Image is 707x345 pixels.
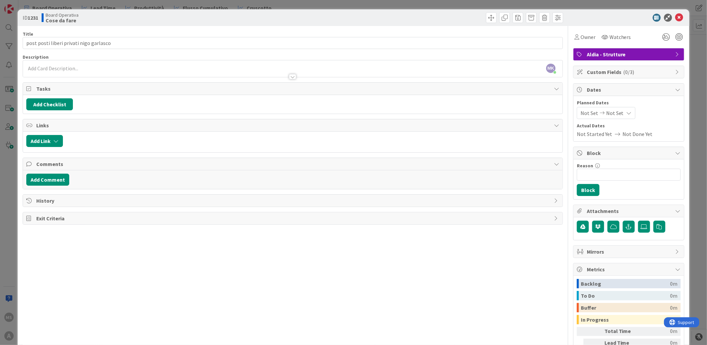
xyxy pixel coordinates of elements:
button: Block [577,184,599,196]
b: 1231 [28,14,38,21]
span: Board Operativa [46,12,79,18]
span: Links [36,121,551,129]
span: Not Done Yet [623,130,653,138]
span: ( 0/3 ) [623,69,634,75]
span: ID [23,14,38,22]
span: MK [546,64,556,73]
button: Add Link [26,135,63,147]
span: Custom Fields [587,68,672,76]
div: 0m [644,327,678,336]
span: Not Set [606,109,624,117]
div: 0m [670,279,678,288]
span: Dates [587,86,672,94]
span: Aldia - Strutture [587,50,672,58]
div: 0m [670,291,678,300]
label: Title [23,31,33,37]
b: Cose da fare [46,18,79,23]
span: Not Set [581,109,598,117]
span: Planned Dates [577,99,681,106]
div: Buffer [581,303,670,312]
span: Exit Criteria [36,214,551,222]
div: In Progress [581,315,670,324]
div: 0m [670,303,678,312]
button: Add Checklist [26,98,73,110]
div: To Do [581,291,670,300]
span: Support [14,1,30,9]
input: type card name here... [23,37,563,49]
span: Watchers [609,33,631,41]
span: History [36,197,551,205]
div: Total Time [604,327,641,336]
span: Tasks [36,85,551,93]
span: Not Started Yet [577,130,612,138]
span: Description [23,54,49,60]
button: Add Comment [26,174,69,186]
div: Backlog [581,279,670,288]
label: Reason [577,163,593,169]
div: 0m [670,315,678,324]
span: Metrics [587,265,672,273]
span: Attachments [587,207,672,215]
span: Mirrors [587,248,672,256]
span: Owner [581,33,595,41]
span: Comments [36,160,551,168]
span: Actual Dates [577,122,681,129]
span: Block [587,149,672,157]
